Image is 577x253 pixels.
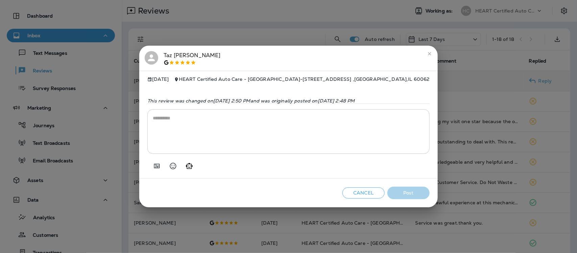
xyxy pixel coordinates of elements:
div: Taz [PERSON_NAME] [164,51,220,65]
button: Generate AI response [183,159,196,173]
p: This review was changed on [DATE] 2:50 PM [147,98,429,103]
button: Add in a premade template [150,159,164,173]
span: HEART Certified Auto Care - [GEOGRAPHIC_DATA] - [STREET_ADDRESS] , [GEOGRAPHIC_DATA] , IL 60062 [179,76,430,82]
span: [DATE] [147,76,169,82]
button: Cancel [342,187,385,199]
button: Select an emoji [166,159,180,173]
span: and was originally posted on [DATE] 2:48 PM [250,98,355,104]
button: close [424,48,435,59]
